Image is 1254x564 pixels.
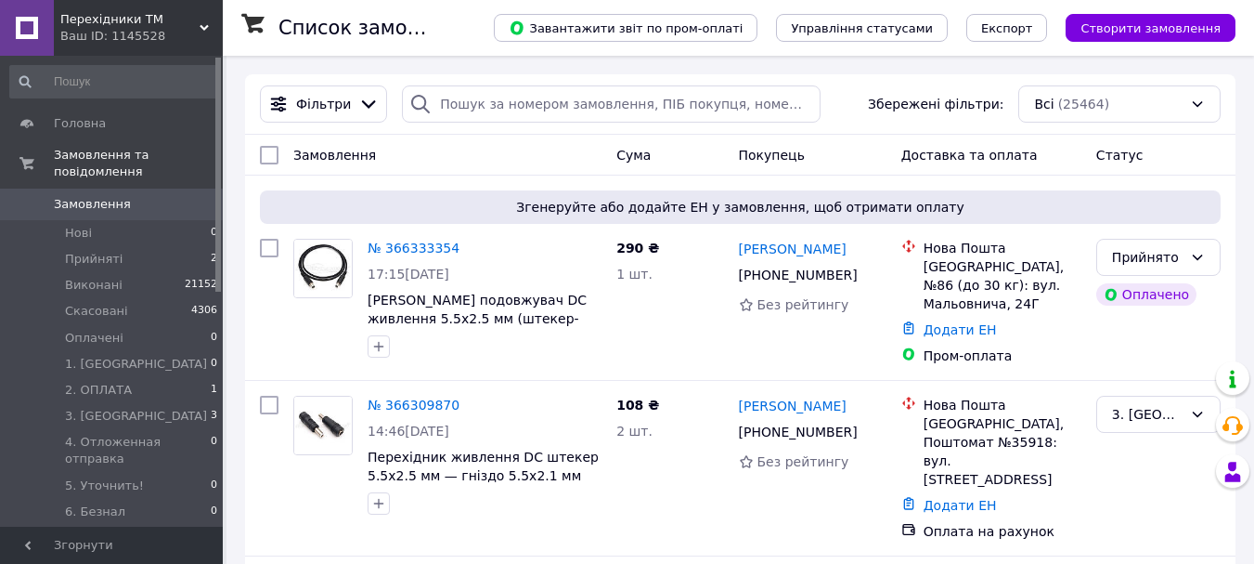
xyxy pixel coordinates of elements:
[616,398,659,413] span: 108 ₴
[211,382,217,399] span: 1
[739,148,805,163] span: Покупець
[1096,283,1196,306] div: Оплачено
[739,268,858,282] span: [PHONE_NUMBER]
[924,414,1081,489] div: [GEOGRAPHIC_DATA], Поштомат №35918: вул. [STREET_ADDRESS]
[757,454,849,469] span: Без рейтингу
[65,478,144,494] span: 5. Уточнить!
[65,356,207,373] span: 1. [GEOGRAPHIC_DATA]
[739,397,847,415] a: [PERSON_NAME]
[211,478,217,494] span: 0
[54,115,106,132] span: Головна
[65,382,132,399] span: 2. ОПЛАТА
[966,14,1048,42] button: Експорт
[1047,20,1235,34] a: Створити замовлення
[616,241,659,256] span: 290 ₴
[9,65,219,98] input: Пошук
[924,322,997,337] a: Додати ЕН
[293,148,376,163] span: Замовлення
[1066,14,1235,42] button: Створити замовлення
[981,21,1033,35] span: Експорт
[1080,21,1221,35] span: Створити замовлення
[211,408,217,425] span: 3
[1096,148,1144,163] span: Статус
[65,303,128,320] span: Скасовані
[368,241,459,256] a: № 366333354
[924,257,1081,313] div: [GEOGRAPHIC_DATA], №86 (до 30 кг): вул. Мальовнича, 24Г
[368,450,599,483] a: Перехідник живлення DC штекер 5.5x2.5 мм — гніздо 5.5х2.1 мм
[293,239,353,298] a: Фото товару
[494,14,757,42] button: Завантажити звіт по пром-оплаті
[65,225,92,242] span: Нові
[54,196,131,213] span: Замовлення
[368,424,449,439] span: 14:46[DATE]
[1034,95,1054,113] span: Всі
[294,240,352,297] img: Фото товару
[616,267,653,282] span: 1 шт.
[616,424,653,439] span: 2 шт.
[211,225,217,242] span: 0
[924,347,1081,365] div: Пром-оплата
[509,20,743,36] span: Завантажити звіт по пром-оплаті
[211,330,217,347] span: 0
[211,251,217,268] span: 2
[296,95,351,113] span: Фільтри
[65,434,211,467] span: 4. Отложенная отправка
[1058,97,1109,111] span: (25464)
[60,11,200,28] span: Перехiдники ТМ
[924,239,1081,257] div: Нова Пошта
[868,95,1003,113] span: Збережені фільтри:
[60,28,223,45] div: Ваш ID: 1145528
[65,504,125,520] span: 6. Безнал
[211,504,217,520] span: 0
[739,425,858,439] span: [PHONE_NUMBER]
[65,277,123,294] span: Виконані
[739,240,847,258] a: [PERSON_NAME]
[65,330,123,347] span: Оплачені
[757,297,849,312] span: Без рейтингу
[211,434,217,467] span: 0
[924,498,997,513] a: Додати ЕН
[791,21,933,35] span: Управління статусами
[293,396,353,455] a: Фото товару
[294,397,352,454] img: Фото товару
[65,408,207,425] span: 3. [GEOGRAPHIC_DATA]
[924,396,1081,414] div: Нова Пошта
[402,85,821,123] input: Пошук за номером замовлення, ПІБ покупця, номером телефону, Email, номером накладної
[776,14,948,42] button: Управління статусами
[368,398,459,413] a: № 366309870
[54,147,223,180] span: Замовлення та повідомлення
[368,293,587,345] a: [PERSON_NAME] подовжувач DC живлення 5.5x2.5 мм (штекер-штекер) 5.0
[924,522,1081,541] div: Оплата на рахунок
[185,277,217,294] span: 21152
[65,251,123,268] span: Прийняті
[901,148,1038,163] span: Доставка та оплата
[211,356,217,373] span: 0
[616,148,651,163] span: Cума
[191,303,217,320] span: 4306
[1112,404,1183,425] div: 3. ОТПРАВКА
[1112,247,1183,268] div: Прийнято
[368,267,449,282] span: 17:15[DATE]
[278,17,467,39] h1: Список замовлень
[267,198,1213,216] span: Згенеруйте або додайте ЕН у замовлення, щоб отримати оплату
